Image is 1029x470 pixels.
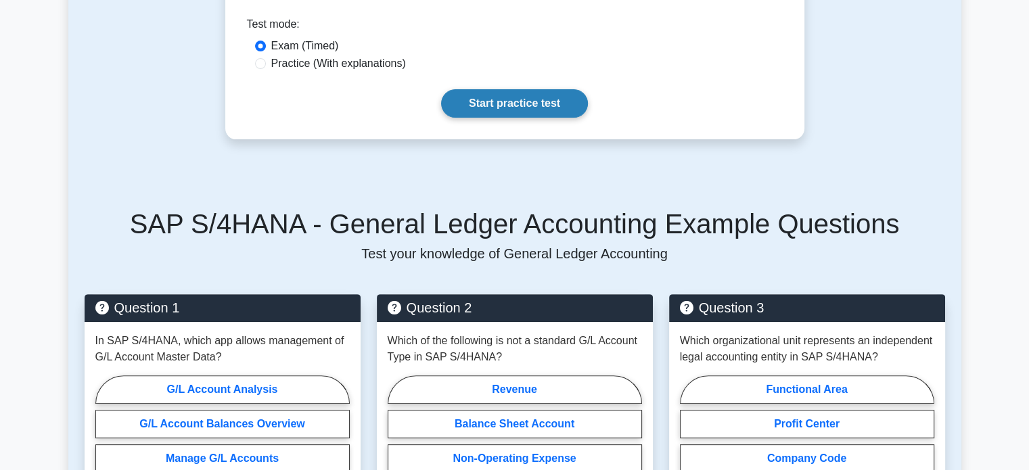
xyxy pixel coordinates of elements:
[388,375,642,404] label: Revenue
[85,208,945,240] h5: SAP S/4HANA - General Ledger Accounting Example Questions
[95,300,350,316] h5: Question 1
[388,333,642,365] p: Which of the following is not a standard G/L Account Type in SAP S/4HANA?
[680,300,934,316] h5: Question 3
[680,410,934,438] label: Profit Center
[95,375,350,404] label: G/L Account Analysis
[85,245,945,262] p: Test your knowledge of General Ledger Accounting
[271,38,339,54] label: Exam (Timed)
[95,410,350,438] label: G/L Account Balances Overview
[441,89,588,118] a: Start practice test
[388,410,642,438] label: Balance Sheet Account
[247,16,783,38] div: Test mode:
[680,333,934,365] p: Which organizational unit represents an independent legal accounting entity in SAP S/4HANA?
[680,375,934,404] label: Functional Area
[271,55,406,72] label: Practice (With explanations)
[95,333,350,365] p: In SAP S/4HANA, which app allows management of G/L Account Master Data?
[388,300,642,316] h5: Question 2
